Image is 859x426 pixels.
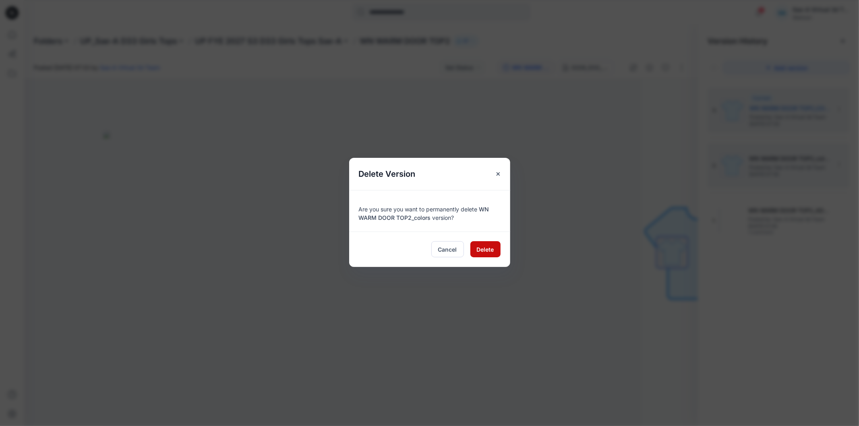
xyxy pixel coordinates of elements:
h5: Delete Version [349,158,425,190]
div: Are you sure you want to permanently delete version? [359,200,501,222]
span: Delete [477,245,494,254]
span: WN WARM DOOR TOP2_colors [359,206,489,221]
button: Close [491,167,505,181]
span: Cancel [438,245,457,254]
button: Delete [470,241,501,257]
button: Cancel [431,241,464,257]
